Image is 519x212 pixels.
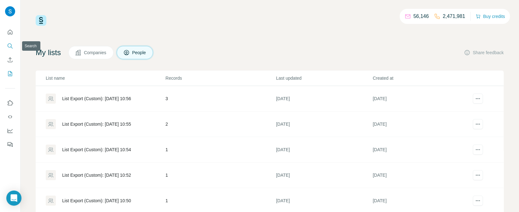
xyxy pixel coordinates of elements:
[276,112,373,137] td: [DATE]
[5,111,15,123] button: Use Surfe API
[373,137,469,163] td: [DATE]
[373,75,469,81] p: Created at
[276,137,373,163] td: [DATE]
[464,49,504,56] button: Share feedback
[373,86,469,112] td: [DATE]
[5,54,15,66] button: Enrich CSV
[84,49,107,56] span: Companies
[473,94,483,104] button: actions
[5,97,15,109] button: Use Surfe on LinkedIn
[276,86,373,112] td: [DATE]
[5,26,15,38] button: Quick start
[62,172,131,178] div: List Export (Custom): [DATE] 10:52
[443,13,465,20] p: 2,471,981
[165,137,276,163] td: 1
[5,125,15,136] button: Dashboard
[276,75,372,81] p: Last updated
[473,145,483,155] button: actions
[62,198,131,204] div: List Export (Custom): [DATE] 10:50
[62,146,131,153] div: List Export (Custom): [DATE] 10:54
[166,75,275,81] p: Records
[46,75,165,81] p: List name
[36,48,61,58] h4: My lists
[62,121,131,127] div: List Export (Custom): [DATE] 10:55
[165,112,276,137] td: 2
[373,112,469,137] td: [DATE]
[5,40,15,52] button: Search
[276,163,373,188] td: [DATE]
[5,6,15,16] img: Avatar
[473,119,483,129] button: actions
[62,95,131,102] div: List Export (Custom): [DATE] 10:56
[414,13,429,20] p: 56,146
[373,163,469,188] td: [DATE]
[165,86,276,112] td: 3
[473,170,483,180] button: actions
[5,68,15,79] button: My lists
[473,196,483,206] button: actions
[36,15,46,26] img: Surfe Logo
[132,49,147,56] span: People
[5,139,15,150] button: Feedback
[165,163,276,188] td: 1
[6,191,21,206] div: Open Intercom Messenger
[476,12,505,21] button: Buy credits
